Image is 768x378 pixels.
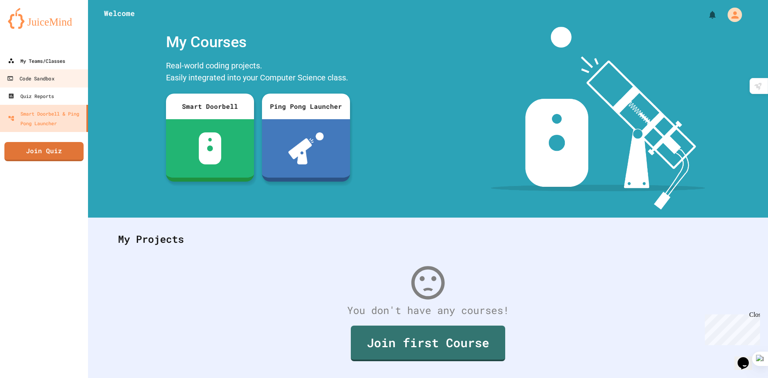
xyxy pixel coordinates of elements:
div: Code Sandbox [7,74,54,84]
div: My Projects [110,224,746,255]
img: logo-orange.svg [8,8,80,29]
div: You don't have any courses! [110,303,746,318]
iframe: chat widget [734,346,760,370]
div: My Notifications [693,8,719,22]
img: ppl-with-ball.png [288,132,324,164]
img: banner-image-my-projects.png [491,27,705,210]
div: Ping Pong Launcher [262,94,350,119]
div: Chat with us now!Close [3,3,55,51]
div: Smart Doorbell [166,94,254,119]
div: My Courses [162,27,354,58]
div: My Account [719,6,744,24]
a: Join Quiz [4,142,84,161]
a: Join first Course [351,326,505,361]
div: Real-world coding projects. Easily integrated into your Computer Science class. [162,58,354,88]
div: Smart Doorbell & Ping Pong Launcher [8,109,83,128]
div: Quiz Reports [8,91,54,101]
img: sdb-white.svg [199,132,222,164]
div: My Teams/Classes [8,56,65,66]
iframe: chat widget [702,311,760,345]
